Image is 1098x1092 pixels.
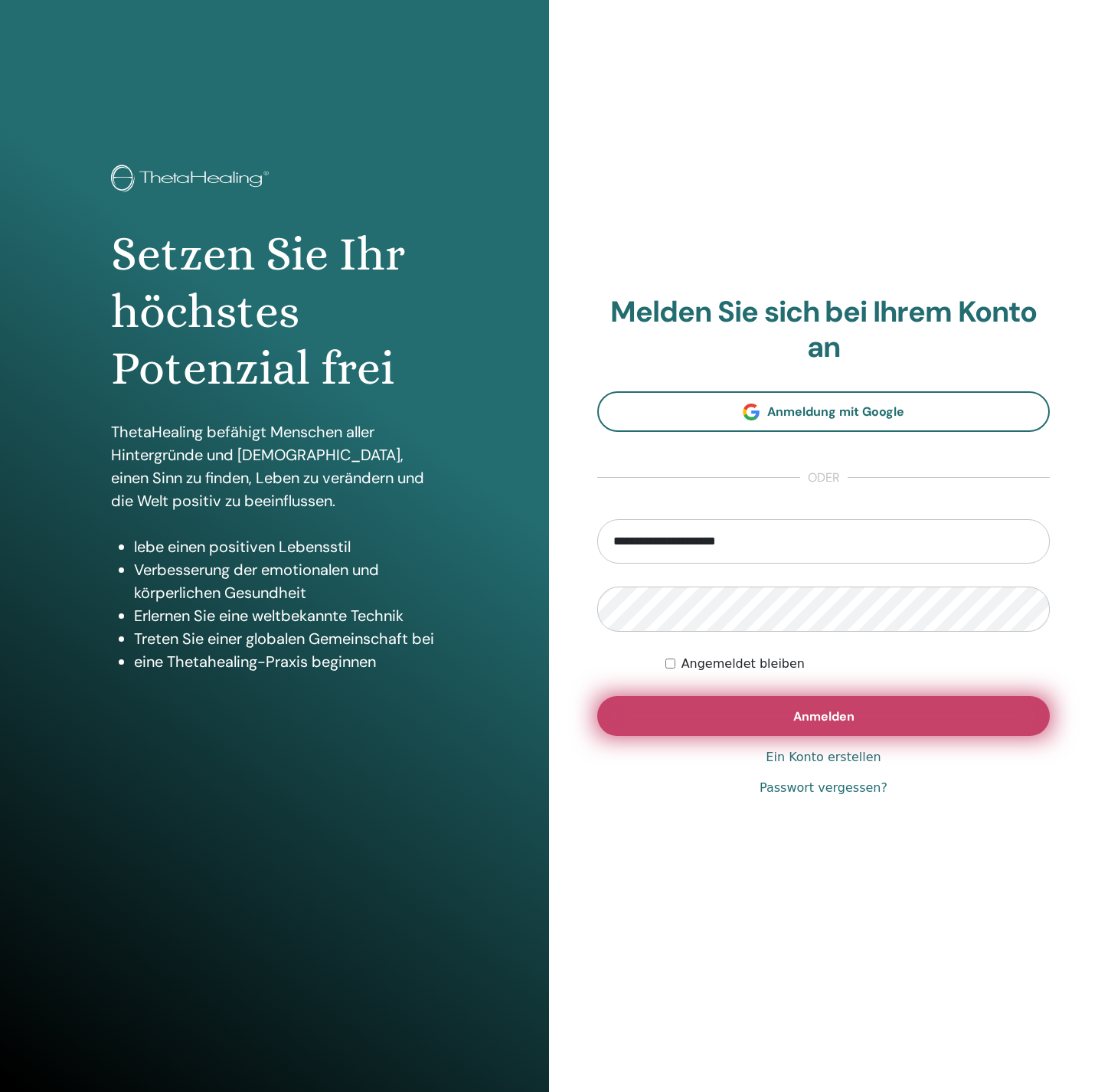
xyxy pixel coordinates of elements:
[793,708,855,724] span: Anmelden
[134,535,439,558] li: lebe einen positiven Lebensstil
[111,226,439,397] h1: Setzen Sie Ihr höchstes Potenzial frei
[134,604,439,627] li: Erlernen Sie eine weltbekannte Technik
[134,558,439,604] li: Verbesserung der emotionalen und körperlichen Gesundheit
[111,420,439,512] p: ThetaHealing befähigt Menschen aller Hintergründe und [DEMOGRAPHIC_DATA], einen Sinn zu finden, L...
[134,650,439,673] li: eine Thetahealing-Praxis beginnen
[597,696,1050,736] button: Anmelden
[767,404,904,420] span: Anmeldung mit Google
[766,748,881,767] a: Ein Konto erstellen
[681,655,805,673] label: Angemeldet bleiben
[597,295,1050,365] h2: Melden Sie sich bei Ihrem Konto an
[134,627,439,650] li: Treten Sie einer globalen Gemeinschaft bei
[760,779,887,797] a: Passwort vergessen?
[800,469,848,487] span: oder
[665,655,1050,673] div: Keep me authenticated indefinitely or until I manually logout
[597,391,1050,432] a: Anmeldung mit Google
